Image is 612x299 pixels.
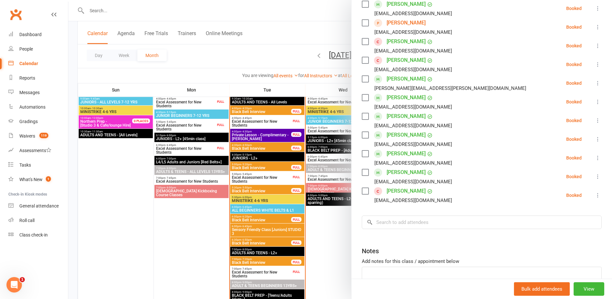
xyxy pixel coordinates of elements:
[566,193,582,198] div: Booked
[566,100,582,104] div: Booked
[19,75,35,81] div: Reports
[387,18,426,28] a: [PERSON_NAME]
[8,85,68,100] a: Messages
[514,282,570,296] button: Bulk add attendees
[8,71,68,85] a: Reports
[46,176,51,182] span: 1
[19,133,35,139] div: Waivers
[8,199,68,213] a: General attendance kiosk mode
[374,196,452,205] div: [EMAIL_ADDRESS][DOMAIN_NAME]
[19,218,35,223] div: Roll call
[574,282,604,296] button: View
[19,90,40,95] div: Messages
[19,119,38,124] div: Gradings
[19,162,31,168] div: Tasks
[374,178,452,186] div: [EMAIL_ADDRESS][DOMAIN_NAME]
[8,6,24,23] a: Clubworx
[19,232,48,237] div: Class check-in
[566,137,582,141] div: Booked
[374,28,452,36] div: [EMAIL_ADDRESS][DOMAIN_NAME]
[566,43,582,48] div: Booked
[387,36,426,47] a: [PERSON_NAME]
[566,6,582,11] div: Booked
[8,213,68,228] a: Roll call
[374,103,452,111] div: [EMAIL_ADDRESS][DOMAIN_NAME]
[566,81,582,85] div: Booked
[8,27,68,42] a: Dashboard
[19,32,42,37] div: Dashboard
[566,156,582,160] div: Booked
[20,277,25,282] span: 1
[387,130,426,140] a: [PERSON_NAME]
[8,172,68,187] a: What's New1
[374,65,452,74] div: [EMAIL_ADDRESS][DOMAIN_NAME]
[566,174,582,179] div: Booked
[387,55,426,65] a: [PERSON_NAME]
[362,257,602,265] div: Add notes for this class / appointment below
[387,167,426,178] a: [PERSON_NAME]
[19,177,43,182] div: What's New
[8,56,68,71] a: Calendar
[387,186,426,196] a: [PERSON_NAME]
[374,159,452,167] div: [EMAIL_ADDRESS][DOMAIN_NAME]
[8,158,68,172] a: Tasks
[374,9,452,18] div: [EMAIL_ADDRESS][DOMAIN_NAME]
[362,216,602,229] input: Search to add attendees
[19,104,45,110] div: Automations
[39,133,48,138] span: 119
[19,203,59,208] div: General attendance
[387,92,426,103] a: [PERSON_NAME]
[566,25,582,29] div: Booked
[374,140,452,149] div: [EMAIL_ADDRESS][DOMAIN_NAME]
[8,143,68,158] a: Assessments
[19,61,38,66] div: Calendar
[19,46,33,52] div: People
[387,74,426,84] a: [PERSON_NAME]
[8,42,68,56] a: People
[374,47,452,55] div: [EMAIL_ADDRESS][DOMAIN_NAME]
[6,277,22,293] iframe: Intercom live chat
[8,129,68,143] a: Waivers 119
[387,149,426,159] a: [PERSON_NAME]
[19,148,51,153] div: Assessments
[387,111,426,121] a: [PERSON_NAME]
[8,100,68,114] a: Automations
[362,246,379,256] div: Notes
[374,84,526,92] div: [PERSON_NAME][EMAIL_ADDRESS][PERSON_NAME][DOMAIN_NAME]
[8,114,68,129] a: Gradings
[566,118,582,123] div: Booked
[8,228,68,242] a: Class kiosk mode
[566,62,582,67] div: Booked
[374,121,452,130] div: [EMAIL_ADDRESS][DOMAIN_NAME]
